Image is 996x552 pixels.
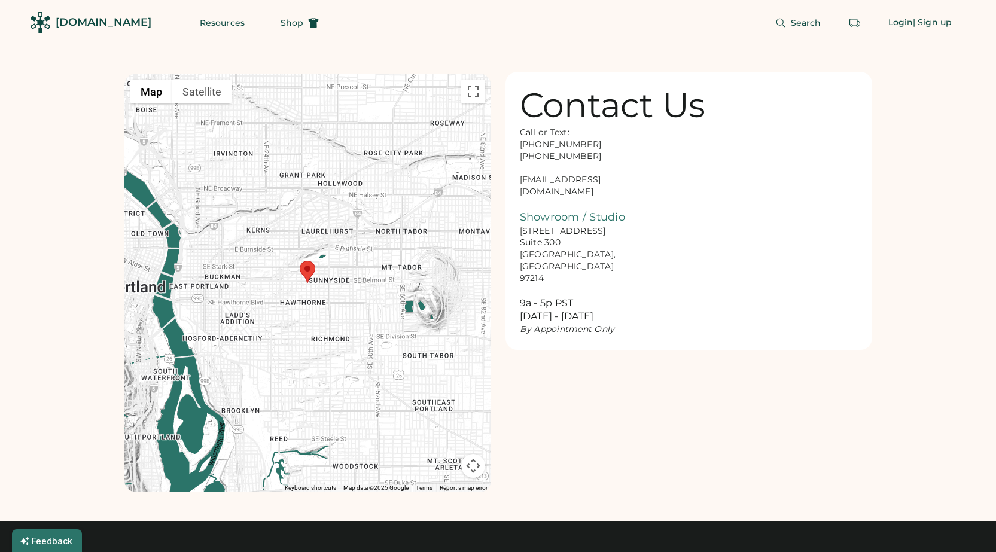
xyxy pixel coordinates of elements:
[461,454,485,478] button: Map camera controls
[791,19,821,27] span: Search
[343,484,409,491] span: Map data ©2025 Google
[185,11,259,35] button: Resources
[30,12,51,33] img: Rendered Logo - Screens
[172,80,232,103] button: Show satellite imagery
[520,211,625,224] font: Showroom / Studio
[281,19,303,27] span: Shop
[266,11,333,35] button: Shop
[843,11,867,35] button: Retrieve an order
[127,477,167,492] img: Google
[56,15,151,30] div: [DOMAIN_NAME]
[127,477,167,492] a: Open this area in Google Maps (opens a new window)
[461,80,485,103] button: Toggle fullscreen view
[416,484,432,491] a: Terms
[913,17,952,29] div: | Sign up
[130,80,172,103] button: Show street map
[440,484,488,491] a: Report a map error
[285,484,336,492] button: Keyboard shortcuts
[520,297,594,322] font: 9a - 5p PST [DATE] - [DATE]
[761,11,836,35] button: Search
[888,17,913,29] div: Login
[520,324,615,334] em: By Appointment Only
[520,127,639,336] div: Call or Text: [PHONE_NUMBER] [PHONE_NUMBER] [EMAIL_ADDRESS][DOMAIN_NAME] [STREET_ADDRESS] Suite 3...
[520,86,706,124] div: Contact Us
